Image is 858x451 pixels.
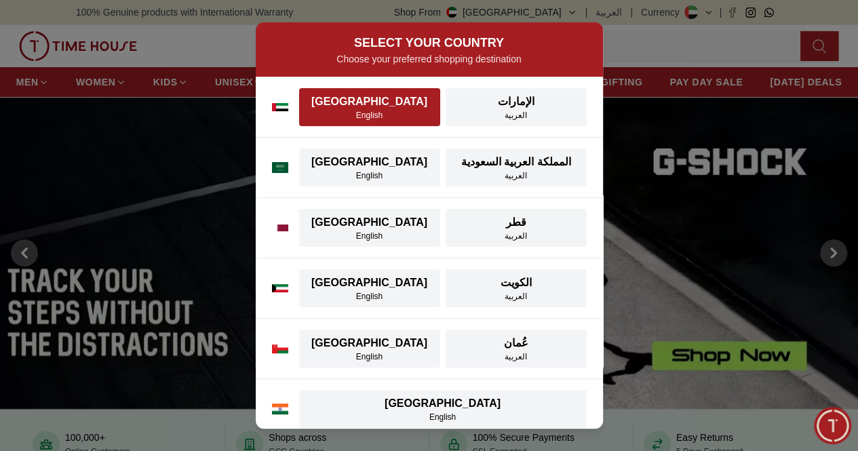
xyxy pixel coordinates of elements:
button: [GEOGRAPHIC_DATA]English [299,88,440,126]
div: [GEOGRAPHIC_DATA] [307,335,432,351]
div: العربية [454,110,579,121]
img: India flag [272,404,288,414]
div: [PERSON_NAME] [14,98,268,112]
button: [GEOGRAPHIC_DATA]English [299,269,440,307]
div: English [307,291,432,302]
button: المملكة العربية السعوديةالعربية [446,149,587,187]
span: Exchanges [197,191,252,208]
img: UAE flag [272,103,288,111]
div: Nearest Store Locator [132,218,261,243]
img: Profile picture of Zoe [41,12,64,35]
span: New Enquiry [41,191,106,208]
span: Track your Shipment [148,254,252,270]
div: English [307,412,579,423]
span: Nearest Store Locator [141,222,252,239]
button: عُمانالعربية [446,330,587,368]
textarea: We are here to help you [3,295,268,363]
button: [GEOGRAPHIC_DATA]English [299,330,440,368]
div: English [307,170,432,181]
div: الكويت [454,275,579,291]
div: Track your Shipment [139,250,261,274]
div: العربية [454,231,579,241]
em: Back [10,10,37,37]
span: 12:38 PM [181,163,216,172]
div: المملكة العربية السعودية [454,154,579,170]
div: العربية [454,170,579,181]
div: العربية [454,291,579,302]
button: الإماراتالعربية [446,88,587,126]
button: [GEOGRAPHIC_DATA]English [299,390,587,428]
div: [GEOGRAPHIC_DATA] [307,154,432,170]
div: [GEOGRAPHIC_DATA] [307,214,432,231]
div: English [307,231,432,241]
img: Saudi Arabia flag [272,162,288,173]
div: الإمارات [454,94,579,110]
span: Services [130,191,173,208]
p: Choose your preferred shopping destination [272,52,587,66]
div: [GEOGRAPHIC_DATA] [307,395,579,412]
span: Hello! I'm your Time House Watches Support Assistant. How can I assist you [DATE]? [23,123,208,168]
img: Qatar flag [272,224,288,231]
div: Services [121,187,182,212]
h2: SELECT YOUR COUNTRY [272,33,587,52]
div: [GEOGRAPHIC_DATA] [307,94,432,110]
img: Oman flag [272,345,288,353]
div: [GEOGRAPHIC_DATA] [307,275,432,291]
div: العربية [454,351,579,362]
img: Kuwait flag [272,284,288,292]
div: Exchanges [189,187,261,212]
button: [GEOGRAPHIC_DATA]English [299,209,440,247]
div: English [307,351,432,362]
div: [PERSON_NAME] [72,18,227,31]
div: New Enquiry [33,187,115,212]
span: Request a callback [27,254,123,270]
button: الكويتالعربية [446,269,587,307]
div: عُمان [454,335,579,351]
div: قطر [454,214,579,231]
div: Chat Widget [814,407,851,444]
button: [GEOGRAPHIC_DATA]English [299,149,440,187]
div: English [307,110,432,121]
div: Request a callback [18,250,132,274]
button: قطرالعربية [446,209,587,247]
